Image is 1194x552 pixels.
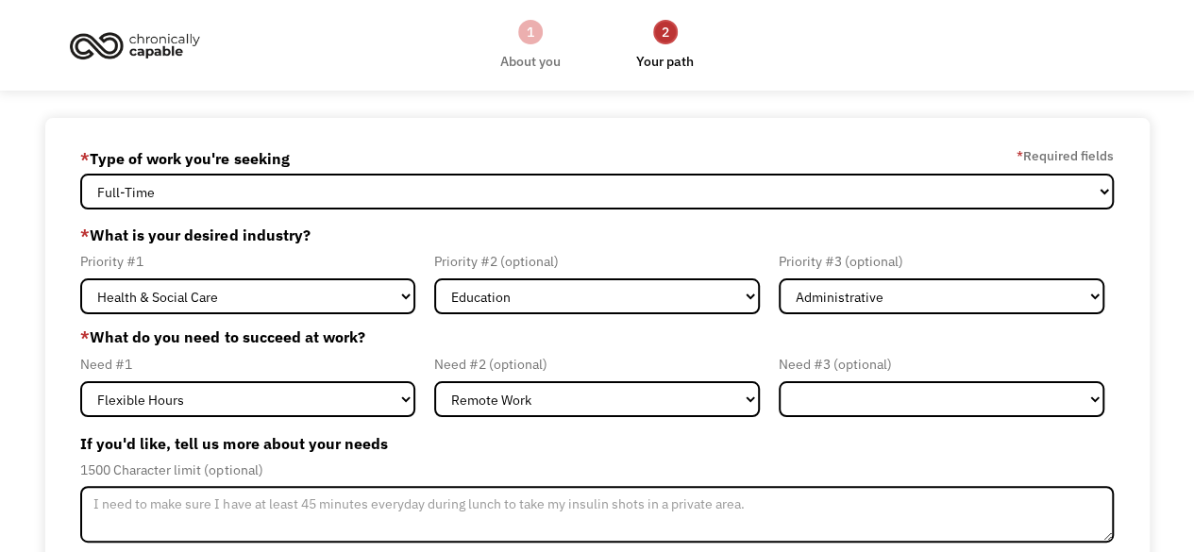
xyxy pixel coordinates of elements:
div: Need #3 (optional) [779,353,1104,376]
div: About you [500,50,561,73]
div: 1500 Character limit (optional) [80,459,1113,481]
label: What do you need to succeed at work? [80,326,1113,348]
div: Priority #3 (optional) [779,250,1104,273]
label: Required fields [1017,144,1114,167]
div: 1 [518,20,543,44]
a: 2Your path [636,18,694,73]
div: Your path [636,50,694,73]
label: If you'd like, tell us more about your needs [80,428,1113,459]
div: Priority #1 [80,250,415,273]
a: 1About you [500,18,561,73]
label: What is your desired industry? [80,220,1113,250]
div: Need #2 (optional) [434,353,760,376]
div: Need #1 [80,353,415,376]
div: Priority #2 (optional) [434,250,760,273]
img: Chronically Capable logo [64,25,206,66]
div: 2 [653,20,678,44]
label: Type of work you're seeking [80,143,289,174]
